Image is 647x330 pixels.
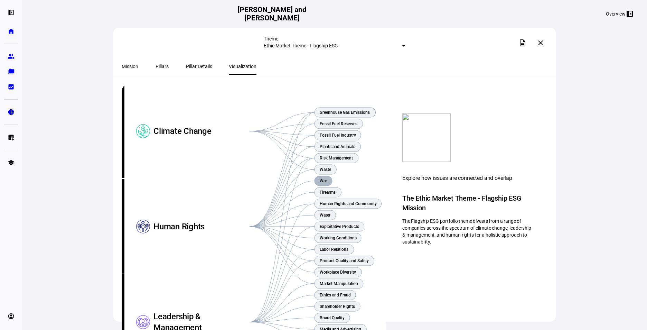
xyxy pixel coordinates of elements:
text: Greenhouse Gas Emissions [320,110,370,115]
text: Exploitative Products [320,224,359,229]
eth-mat-symbol: home [8,28,15,35]
mat-icon: description [518,39,527,47]
div: Human Rights [153,179,250,274]
span: Mission [122,64,138,69]
text: Risk Management [320,156,353,161]
text: Labor Relations [320,247,348,252]
text: War [320,178,327,183]
eth-mat-symbol: group [8,53,15,60]
div: Overview [606,11,626,17]
mat-icon: left_panel_close [626,10,634,18]
h2: [PERSON_NAME] and [PERSON_NAME] [233,6,311,22]
button: Overview [600,8,639,19]
text: Waste [320,167,331,172]
img: values.svg [402,113,451,162]
text: Shareholder Rights [320,304,355,309]
text: Water [320,213,331,218]
a: folder_copy [4,65,18,79]
text: Human Rights and Community [320,201,377,206]
eth-mat-symbol: bid_landscape [8,83,15,90]
text: Fossil Fuel Reserves [320,121,357,126]
text: Plants and Animals [320,144,355,149]
eth-mat-symbol: list_alt_add [8,134,15,141]
eth-mat-symbol: folder_copy [8,68,15,75]
text: Firearms [320,190,336,195]
a: home [4,24,18,38]
text: Working Conditions [320,236,357,240]
text: Market Manipulation [320,281,358,286]
mat-select-trigger: Ethic Market Theme - Flagship ESG [264,43,338,48]
span: Pillar Details [186,64,212,69]
text: Workplace Diversity [320,270,356,275]
div: Climate Change [153,83,250,179]
span: Visualization [229,64,256,69]
div: The Flagship ESG portfolio theme divests from a range of companies across the spectrum of climate... [402,218,533,245]
text: Product Quality and Safety [320,258,369,263]
h2: The Ethic Market Theme - Flagship ESG Mission [402,193,533,213]
text: Board Quality [320,315,345,320]
eth-mat-symbol: account_circle [8,313,15,320]
text: Fossil Fuel Industry [320,133,356,138]
div: Theme [264,36,405,42]
a: group [4,49,18,63]
mat-icon: close [536,39,545,47]
a: bid_landscape [4,80,18,94]
eth-mat-symbol: pie_chart [8,109,15,116]
text: Ethics and Fraud [320,293,351,297]
div: Explore how issues are connected and overlap [402,174,533,182]
a: pie_chart [4,105,18,119]
eth-mat-symbol: left_panel_open [8,9,15,16]
eth-mat-symbol: school [8,159,15,166]
span: Pillars [156,64,169,69]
